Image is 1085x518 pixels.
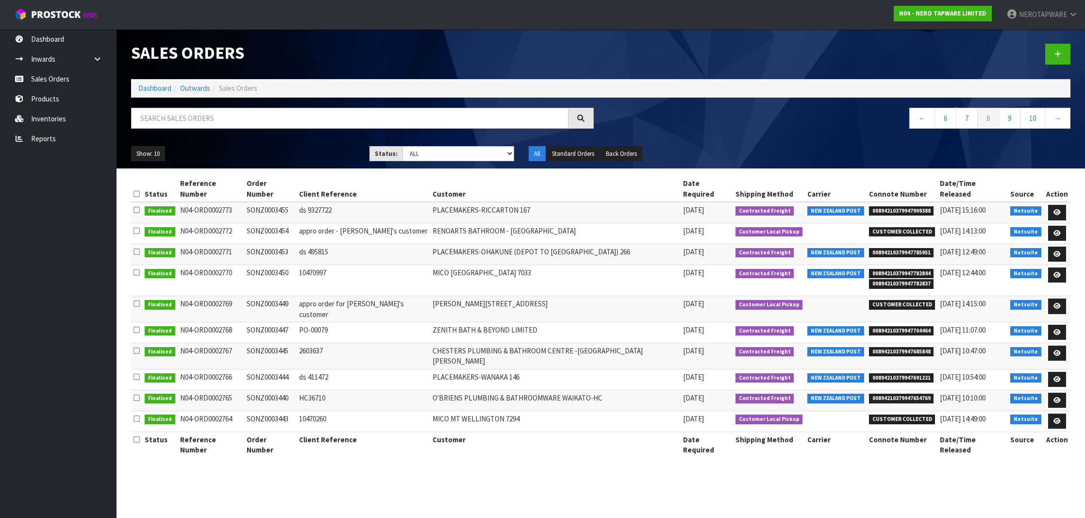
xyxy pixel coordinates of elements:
[1008,176,1044,202] th: Source
[735,347,794,357] span: Contracted Freight
[244,296,297,322] td: SONZ0003449
[1044,432,1070,457] th: Action
[805,176,867,202] th: Carrier
[1008,432,1044,457] th: Source
[935,108,956,129] a: 6
[178,202,244,223] td: N04-ORD0002773
[735,373,794,383] span: Contracted Freight
[940,414,985,423] span: [DATE] 14:49:00
[807,373,864,383] span: NEW ZEALAND POST
[297,390,430,411] td: HC36710
[131,108,568,129] input: Search sales orders
[1044,176,1070,202] th: Action
[178,390,244,411] td: N04-ORD0002765
[869,279,934,289] span: 00894210379947782837
[869,227,935,237] span: CUSTOMER COLLECTED
[869,415,935,424] span: CUSTOMER COLLECTED
[244,343,297,369] td: SONZ0003445
[430,244,681,265] td: PLACEMAKERS-OHAKUNE (DEPOT TO [GEOGRAPHIC_DATA]) 266
[297,223,430,244] td: appro order - [PERSON_NAME]'s customer
[145,206,175,216] span: Finalised
[1019,10,1067,19] span: NEROTAPWARE
[940,346,985,355] span: [DATE] 10:47:00
[601,146,642,162] button: Back Orders
[681,432,733,457] th: Date Required
[807,248,864,258] span: NEW ZEALAND POST
[375,150,398,158] strong: Status:
[683,247,704,256] span: [DATE]
[430,411,681,432] td: MICO MT WELLINGTON 7294
[1010,394,1041,403] span: Netsuite
[940,393,985,402] span: [DATE] 10:10:00
[940,205,985,215] span: [DATE] 15:16:00
[430,265,681,296] td: MICO [GEOGRAPHIC_DATA] 7033
[1010,206,1041,216] span: Netsuite
[244,322,297,343] td: SONZ0003447
[297,202,430,223] td: ds 9327722
[683,226,704,235] span: [DATE]
[805,432,867,457] th: Carrier
[940,226,985,235] span: [DATE] 14:13:00
[1010,326,1041,336] span: Netsuite
[145,300,175,310] span: Finalised
[15,8,27,20] img: cube-alt.png
[529,146,546,162] button: All
[869,206,934,216] span: 00894210379947909388
[244,369,297,390] td: SONZ0003444
[807,347,864,357] span: NEW ZEALAND POST
[244,223,297,244] td: SONZ0003454
[940,325,985,334] span: [DATE] 11:07:00
[683,268,704,277] span: [DATE]
[297,369,430,390] td: ds 411472
[681,176,733,202] th: Date Required
[869,300,935,310] span: CUSTOMER COLLECTED
[178,223,244,244] td: N04-ORD0002772
[145,227,175,237] span: Finalised
[180,84,210,93] a: Outwards
[1010,269,1041,279] span: Netsuite
[807,269,864,279] span: NEW ZEALAND POST
[867,176,938,202] th: Connote Number
[131,146,165,162] button: Show: 10
[937,432,1008,457] th: Date/Time Released
[430,343,681,369] td: CHESTERS PLUMBING & BATHROOM CENTRE -[GEOGRAPHIC_DATA][PERSON_NAME]
[735,227,803,237] span: Customer Local Pickup
[999,108,1020,129] a: 9
[178,265,244,296] td: N04-ORD0002770
[869,394,934,403] span: 00894210379947654769
[83,11,98,20] small: WMS
[869,373,934,383] span: 00894210379947691221
[735,326,794,336] span: Contracted Freight
[899,9,986,17] strong: N04 - NERO TAPWARE LIMITED
[297,432,430,457] th: Client Reference
[735,394,794,403] span: Contracted Freight
[735,206,794,216] span: Contracted Freight
[178,322,244,343] td: N04-ORD0002768
[219,84,257,93] span: Sales Orders
[297,411,430,432] td: 10470260
[869,269,934,279] span: 00894210379947782844
[297,265,430,296] td: 10470997
[430,432,681,457] th: Customer
[178,369,244,390] td: N04-ORD0002766
[430,223,681,244] td: RENOARTS BATHROOM - [GEOGRAPHIC_DATA]
[430,176,681,202] th: Customer
[297,296,430,322] td: appro order for [PERSON_NAME]'s customer
[683,372,704,382] span: [DATE]
[733,432,805,457] th: Shipping Method
[31,8,81,21] span: ProStock
[683,346,704,355] span: [DATE]
[244,244,297,265] td: SONZ0003453
[940,299,985,308] span: [DATE] 14:15:00
[937,176,1008,202] th: Date/Time Released
[940,247,985,256] span: [DATE] 12:49:00
[145,248,175,258] span: Finalised
[142,176,178,202] th: Status
[131,44,594,63] h1: Sales Orders
[735,300,803,310] span: Customer Local Pickup
[977,108,999,129] a: 8
[244,176,297,202] th: Order Number
[145,347,175,357] span: Finalised
[145,373,175,383] span: Finalised
[1010,300,1041,310] span: Netsuite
